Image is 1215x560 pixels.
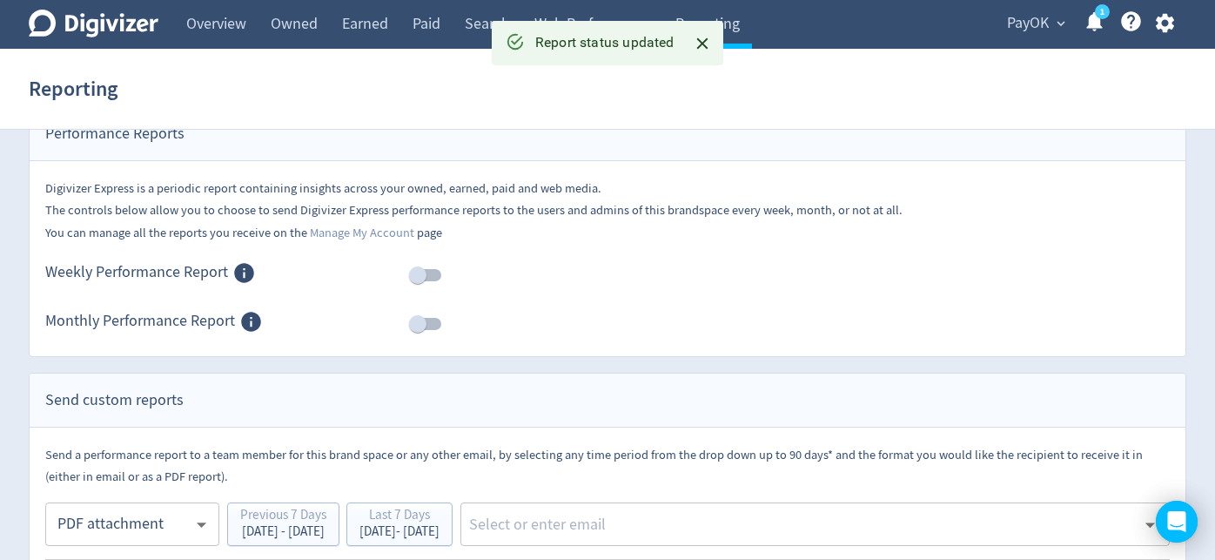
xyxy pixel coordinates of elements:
input: Select or enter email [467,511,1136,537]
svg: Members of this Brand Space can receive Weekly Performance Report via email when enabled [232,261,256,285]
div: Performance Reports [30,107,1185,161]
span: Monthly Performance Report [45,310,235,334]
img: logo_orange.svg [28,28,42,42]
div: Domain Overview [66,103,156,114]
button: PayOK [1001,10,1070,37]
text: 1 [1100,6,1104,18]
small: Send a performance report to a team member for this brand space or any other email, by selecting ... [45,447,1143,485]
img: website_grey.svg [28,45,42,59]
span: PayOK [1007,10,1049,37]
div: v 4.0.25 [49,28,85,42]
div: Previous 7 Days [240,509,326,525]
img: tab_keywords_by_traffic_grey.svg [173,101,187,115]
button: Open [1137,511,1164,538]
a: 1 [1095,4,1110,19]
div: Report status updated [535,26,675,60]
span: Weekly Performance Report [45,261,228,285]
div: Last 7 Days [359,509,440,525]
small: You can manage all the reports you receive on the page [45,225,442,241]
span: expand_more [1053,16,1069,31]
button: Last 7 Days[DATE]- [DATE] [346,503,453,546]
div: Domain: [DOMAIN_NAME] [45,45,191,59]
div: [DATE] - [DATE] [240,525,326,538]
button: Previous 7 Days[DATE] - [DATE] [227,503,339,546]
div: Keywords by Traffic [192,103,293,114]
a: Manage My Account [310,225,414,241]
small: The controls below allow you to choose to send Digivizer Express performance reports to the users... [45,202,903,219]
img: tab_domain_overview_orange.svg [47,101,61,115]
svg: Members of this Brand Space can receive Monthly Performance Report via email when enabled [239,310,263,334]
button: Close [688,30,717,58]
div: PDF attachment [57,505,191,544]
div: Send custom reports [30,374,1185,428]
h1: Reporting [29,61,117,117]
div: [DATE] - [DATE] [359,525,440,538]
div: Open Intercom Messenger [1156,501,1198,543]
small: Digivizer Express is a periodic report containing insights across your owned, earned, paid and we... [45,180,601,197]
